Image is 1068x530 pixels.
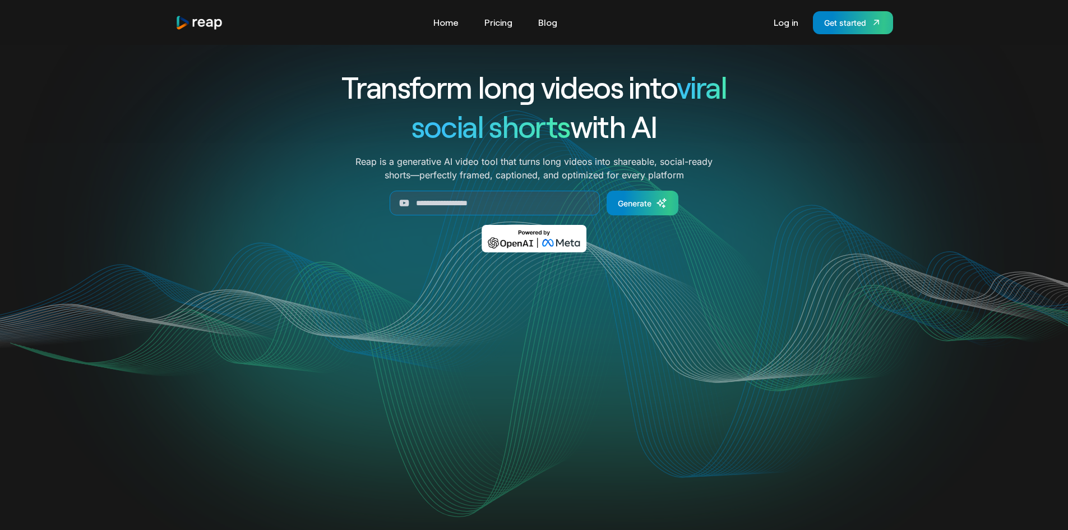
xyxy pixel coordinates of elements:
[482,225,586,252] img: Powered by OpenAI & Meta
[301,191,768,215] form: Generate Form
[412,108,570,144] span: social shorts
[813,11,893,34] a: Get started
[479,13,518,31] a: Pricing
[824,17,866,29] div: Get started
[428,13,464,31] a: Home
[768,13,804,31] a: Log in
[301,107,768,146] h1: with AI
[533,13,563,31] a: Blog
[355,155,713,182] p: Reap is a generative AI video tool that turns long videos into shareable, social-ready shorts—per...
[308,269,760,495] video: Your browser does not support the video tag.
[607,191,678,215] a: Generate
[618,197,651,209] div: Generate
[301,67,768,107] h1: Transform long videos into
[175,15,224,30] a: home
[677,68,727,105] span: viral
[175,15,224,30] img: reap logo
